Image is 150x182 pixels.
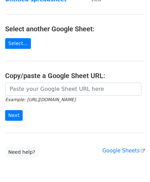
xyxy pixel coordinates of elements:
iframe: Chat Widget [116,149,150,182]
a: Select... [5,38,31,49]
input: Next [5,110,23,121]
h4: Select another Google Sheet: [5,25,145,33]
small: Example: [URL][DOMAIN_NAME] [5,97,76,102]
a: Need help? [5,147,38,158]
a: Google Sheets [102,148,145,154]
h4: Copy/paste a Google Sheet URL: [5,72,145,80]
input: Paste your Google Sheet URL here [5,83,141,96]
